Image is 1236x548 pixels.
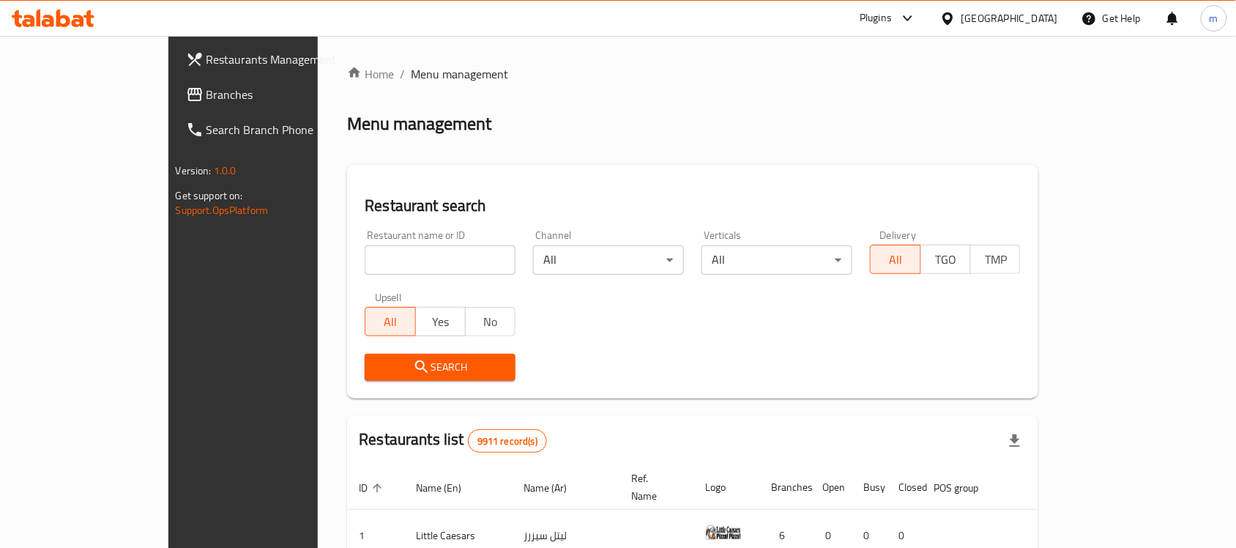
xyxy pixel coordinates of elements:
[997,423,1032,459] div: Export file
[359,479,387,497] span: ID
[1210,10,1218,26] span: m
[359,429,547,453] h2: Restaurants list
[852,465,887,510] th: Busy
[920,245,971,274] button: TGO
[524,479,586,497] span: Name (Ar)
[465,307,515,336] button: No
[876,249,915,270] span: All
[214,161,237,180] span: 1.0.0
[347,112,491,136] h2: Menu management
[977,249,1015,270] span: TMP
[365,195,1021,217] h2: Restaurant search
[759,465,811,510] th: Branches
[174,77,375,112] a: Branches
[376,358,504,377] span: Search
[206,121,363,138] span: Search Branch Phone
[701,245,852,275] div: All
[371,311,409,333] span: All
[860,10,892,27] div: Plugins
[970,245,1021,274] button: TMP
[206,51,363,68] span: Restaurants Management
[811,465,852,510] th: Open
[880,230,917,240] label: Delivery
[468,429,547,453] div: Total records count
[472,311,510,333] span: No
[887,465,922,510] th: Closed
[961,10,1058,26] div: [GEOGRAPHIC_DATA]
[206,86,363,103] span: Branches
[927,249,965,270] span: TGO
[174,42,375,77] a: Restaurants Management
[934,479,997,497] span: POS group
[870,245,920,274] button: All
[176,161,212,180] span: Version:
[365,245,515,275] input: Search for restaurant name or ID..
[176,201,269,220] a: Support.OpsPlatform
[176,186,243,205] span: Get support on:
[422,311,460,333] span: Yes
[693,465,759,510] th: Logo
[347,65,1038,83] nav: breadcrumb
[375,292,402,303] label: Upsell
[415,307,466,336] button: Yes
[416,479,480,497] span: Name (En)
[400,65,405,83] li: /
[174,112,375,147] a: Search Branch Phone
[411,65,508,83] span: Menu management
[365,354,515,381] button: Search
[365,307,415,336] button: All
[469,434,546,448] span: 9911 record(s)
[533,245,684,275] div: All
[631,470,676,505] span: Ref. Name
